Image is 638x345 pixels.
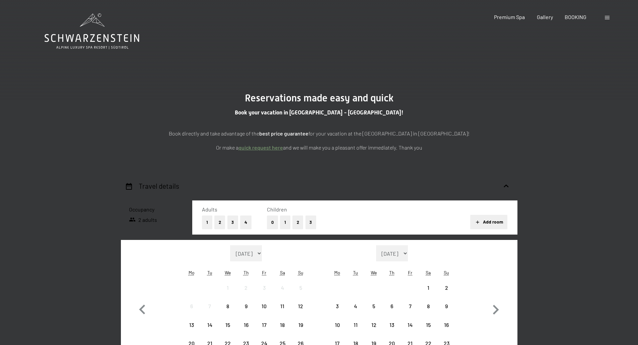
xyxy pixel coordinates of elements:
div: Wed Oct 08 2025 [219,297,237,315]
p: Or make a and we will make you a pleasant offer immediately. Thank you [152,143,487,152]
div: 12 [365,322,382,339]
div: 8 [420,304,437,320]
button: 4 [240,215,252,229]
span: Reservations made easy and quick [245,92,394,104]
div: 5 [292,285,309,302]
div: Mon Nov 10 2025 [328,316,346,334]
div: Sun Nov 02 2025 [437,279,455,297]
div: Arrival not possible [219,279,237,297]
div: 6 [183,304,200,320]
div: Arrival not possible [201,316,219,334]
div: 9 [438,304,455,320]
abbr: Wednesday [371,270,377,275]
div: 3 [329,304,346,320]
div: 9 [238,304,255,320]
div: Fri Oct 10 2025 [255,297,273,315]
div: 14 [201,322,218,339]
div: 12 [292,304,309,320]
div: Arrival not possible [401,316,419,334]
div: Sat Oct 04 2025 [273,279,291,297]
div: Arrival not possible [328,297,346,315]
abbr: Sunday [298,270,303,275]
div: Mon Oct 06 2025 [183,297,201,315]
div: 10 [256,304,273,320]
button: 2 [214,215,225,229]
div: Sun Oct 12 2025 [291,297,309,315]
div: Tue Oct 07 2025 [201,297,219,315]
div: 18 [274,322,291,339]
button: Add room [470,215,507,230]
div: Arrival not possible [401,297,419,315]
a: BOOKING [565,14,586,20]
span: Premium Spa [494,14,525,20]
div: 2 [238,285,255,302]
div: Sat Oct 18 2025 [273,316,291,334]
div: Mon Oct 13 2025 [183,316,201,334]
abbr: Monday [189,270,195,275]
div: Sun Nov 09 2025 [437,297,455,315]
div: Arrival not possible [255,279,273,297]
div: Arrival not possible [365,316,383,334]
div: Sat Nov 01 2025 [419,279,437,297]
div: Arrival not possible [255,316,273,334]
div: Arrival not possible [347,297,365,315]
div: Arrival not possible [383,316,401,334]
abbr: Tuesday [207,270,212,275]
div: 5 [365,304,382,320]
button: 3 [227,215,238,229]
div: 1 [219,285,236,302]
abbr: Saturday [280,270,285,275]
div: Arrival not possible [273,297,291,315]
div: Thu Oct 16 2025 [237,316,255,334]
span: 2 adults [129,216,157,224]
abbr: Sunday [444,270,449,275]
abbr: Monday [334,270,340,275]
button: 2 [292,215,303,229]
div: Tue Nov 04 2025 [347,297,365,315]
div: Fri Nov 14 2025 [401,316,419,334]
div: 14 [402,322,418,339]
div: Arrival not possible [437,297,455,315]
div: Arrival not possible [201,297,219,315]
div: Arrival not possible [291,297,309,315]
span: Adults [202,206,217,212]
div: 6 [383,304,400,320]
div: Arrival not possible [273,279,291,297]
abbr: Friday [262,270,266,275]
div: Sun Oct 19 2025 [291,316,309,334]
div: Arrival not possible [183,297,201,315]
div: Arrival not possible [291,279,309,297]
div: Sat Nov 15 2025 [419,316,437,334]
div: 8 [219,304,236,320]
span: Gallery [537,14,553,20]
div: Sun Nov 16 2025 [437,316,455,334]
div: Arrival not possible [237,316,255,334]
div: 15 [420,322,437,339]
button: 1 [280,215,290,229]
div: 11 [347,322,364,339]
button: 3 [305,215,316,229]
div: Sat Oct 11 2025 [273,297,291,315]
div: Arrival not possible [273,316,291,334]
span: Book your vacation in [GEOGRAPHIC_DATA] - [GEOGRAPHIC_DATA]! [235,109,404,116]
div: 10 [329,322,346,339]
div: 1 [420,285,437,302]
div: 7 [402,304,418,320]
div: Arrival not possible [183,316,201,334]
div: Arrival not possible [237,297,255,315]
h2: Travel details [139,182,179,190]
abbr: Friday [408,270,412,275]
div: Arrival not possible [419,297,437,315]
div: 15 [219,322,236,339]
abbr: Saturday [426,270,431,275]
div: Fri Oct 03 2025 [255,279,273,297]
div: Arrival not possible [437,279,455,297]
div: Arrival not possible [347,316,365,334]
div: Tue Nov 11 2025 [347,316,365,334]
div: Fri Oct 17 2025 [255,316,273,334]
div: Thu Oct 09 2025 [237,297,255,315]
div: Tue Oct 14 2025 [201,316,219,334]
button: 1 [202,215,212,229]
div: Arrival not possible [291,316,309,334]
